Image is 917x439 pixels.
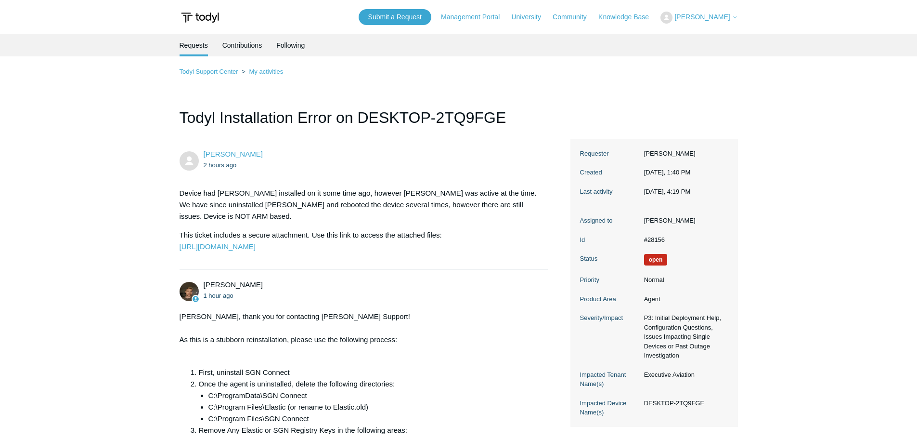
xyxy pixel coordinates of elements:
dd: #28156 [639,235,728,245]
img: Todyl Support Center Help Center home page [180,9,220,27]
a: [PERSON_NAME] [204,150,263,158]
li: Todyl Support Center [180,68,240,75]
dt: Status [580,254,639,264]
h1: Todyl Installation Error on DESKTOP-2TQ9FGE [180,106,548,139]
time: 09/16/2025, 13:40 [204,161,237,169]
span: We are working on a response for you [644,254,668,266]
a: Submit a Request [359,9,431,25]
dd: Agent [639,294,728,304]
dt: Requester [580,149,639,159]
dt: Severity/Impact [580,313,639,323]
span: Anastasia Campbell [204,150,263,158]
a: [URL][DOMAIN_NAME] [180,242,256,251]
dt: Priority [580,275,639,285]
p: Device had [PERSON_NAME] installed on it some time ago, however [PERSON_NAME] was active at the t... [180,187,539,222]
li: Once the agent is uninstalled, delete the following directories: [199,378,539,425]
time: 09/16/2025, 14:41 [204,292,233,299]
dd: Normal [639,275,728,285]
dd: P3: Initial Deployment Help, Configuration Questions, Issues Impacting Single Devices or Past Out... [639,313,728,360]
dt: Id [580,235,639,245]
dd: Executive Aviation [639,370,728,380]
span: [PERSON_NAME] [674,13,730,21]
time: 09/16/2025, 13:40 [644,169,691,176]
li: Requests [180,34,208,56]
dt: Last activity [580,187,639,197]
a: Knowledge Base [598,12,659,22]
li: My activities [240,68,283,75]
p: This ticket includes a secure attachment. Use this link to access the attached files: [180,229,539,253]
a: Management Portal [441,12,509,22]
a: Contributions [222,34,262,56]
dt: Impacted Device Name(s) [580,399,639,417]
dd: [PERSON_NAME] [639,216,728,226]
a: Community [553,12,596,22]
dd: DESKTOP-2TQ9FGE [639,399,728,408]
dt: Created [580,168,639,177]
button: [PERSON_NAME] [660,12,737,24]
span: Andy Paull [204,280,263,289]
dd: [PERSON_NAME] [639,149,728,159]
dt: Assigned to [580,216,639,226]
a: Todyl Support Center [180,68,238,75]
a: University [511,12,550,22]
li: C:\Program Files\SGN Connect [208,413,539,425]
li: C:\Program Files\Elastic (or rename to Elastic.old) [208,401,539,413]
dt: Product Area [580,294,639,304]
a: My activities [249,68,283,75]
li: First, uninstall SGN Connect [199,367,539,378]
dt: Impacted Tenant Name(s) [580,370,639,389]
li: C:\ProgramData\SGN Connect [208,390,539,401]
a: Following [276,34,305,56]
time: 09/16/2025, 16:19 [644,188,691,195]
